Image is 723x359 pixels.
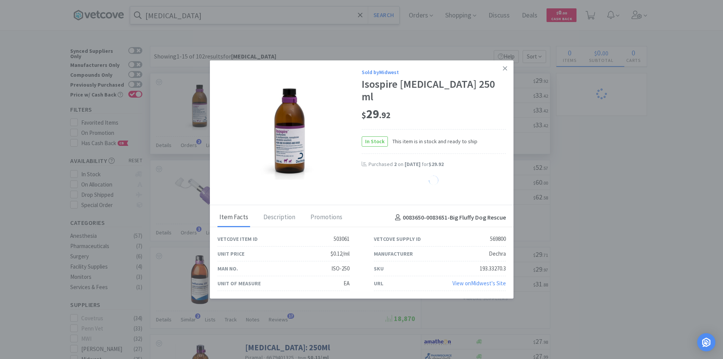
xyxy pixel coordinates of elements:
span: 2 [394,161,397,168]
div: Man No. [217,264,238,273]
span: $ [362,110,366,120]
div: Isospire [MEDICAL_DATA] 250 ml [362,78,506,103]
h4: 0083650-0083651 - Big Fluffy Dog Rescue [392,213,506,223]
div: Purchased on for [369,161,506,168]
div: 503061 [334,234,350,244]
a: View onMidwest's Site [452,280,506,287]
div: SKU [374,264,384,273]
div: 193.33270.3 [480,264,506,273]
div: Open Intercom Messenger [697,333,715,351]
div: EA [343,279,350,288]
div: 569800 [490,234,506,244]
div: Sold by Midwest [362,68,506,76]
img: 1d9e3ed9e0dc4117a3c17c2fb80b1475_569800.jpeg [240,81,339,180]
div: ISO-250 [331,264,350,273]
div: Vetcove Supply ID [374,235,421,243]
div: URL [374,279,383,288]
span: 29 [362,106,391,122]
div: Unit of Measure [217,279,261,288]
span: . 92 [379,110,391,120]
div: Item Facts [217,208,250,227]
div: Promotions [309,208,344,227]
div: Vetcove Item ID [217,235,258,243]
span: In Stock [362,137,387,146]
span: $29.92 [428,161,444,168]
span: [DATE] [405,161,421,168]
span: This item is in stock and ready to ship [388,137,477,145]
div: $0.12/ml [331,249,350,258]
div: Unit Price [217,250,244,258]
div: Description [261,208,297,227]
div: Manufacturer [374,250,413,258]
div: Dechra [489,249,506,258]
